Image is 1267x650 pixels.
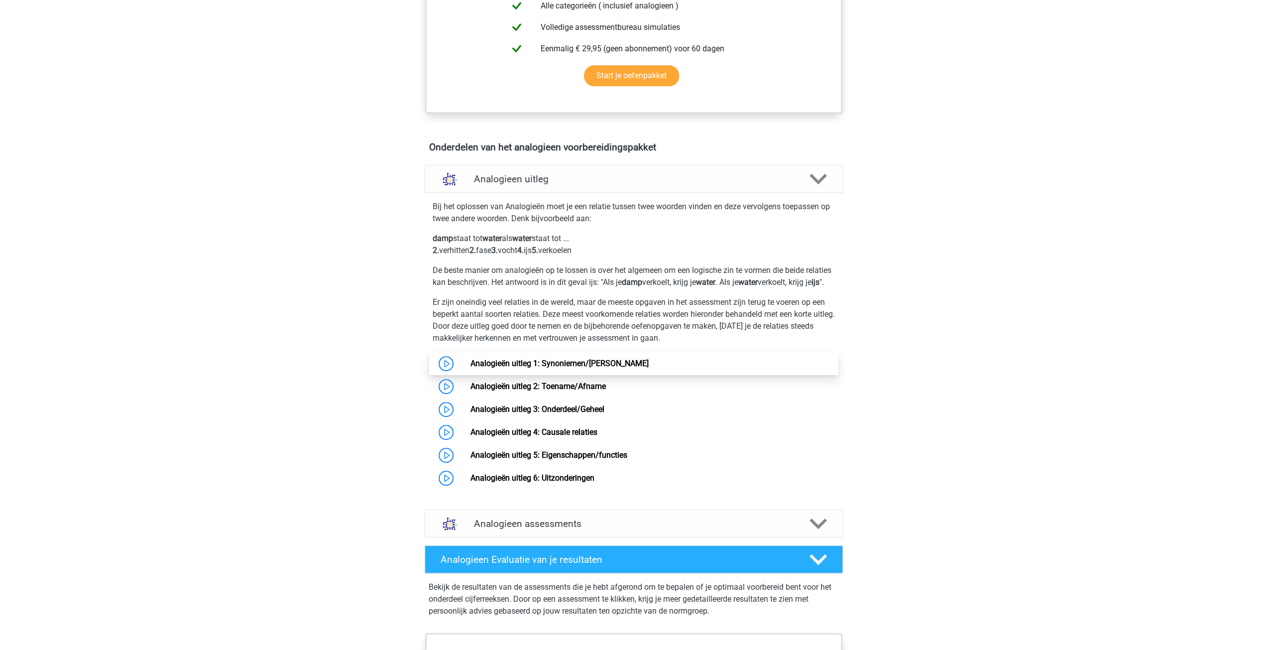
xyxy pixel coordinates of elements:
p: Bekijk de resultaten van de assessments die je hebt afgerond om te bepalen of je optimaal voorber... [429,581,839,617]
p: staat tot als staat tot ... verhitten fase vocht ijs verkoelen [433,233,835,257]
a: assessments Analogieen assessments [421,510,847,537]
b: water [512,234,532,243]
b: 5. [532,246,538,255]
a: Analogieën uitleg 4: Causale relaties [470,427,597,437]
a: Analogieen Evaluatie van je resultaten [421,545,847,573]
b: water [482,234,502,243]
b: 2. [469,246,476,255]
a: Analogieën uitleg 1: Synoniemen/[PERSON_NAME] [470,359,649,368]
a: Start je oefenpakket [584,65,679,86]
h4: Onderdelen van het analogieen voorbereidingspakket [429,141,838,153]
p: Bij het oplossen van Analogieën moet je een relatie tussen twee woorden vinden en deze vervolgens... [433,201,835,225]
b: water [696,277,715,287]
a: Analogieën uitleg 5: Eigenschappen/functies [470,450,627,460]
a: Analogieën uitleg 3: Onderdeel/Geheel [470,404,604,414]
b: ijs [811,277,819,287]
a: Analogieën uitleg 6: Uitzonderingen [470,473,594,483]
b: 3. [491,246,498,255]
p: De beste manier om analogieën op te lossen is over het algemeen om een logische zin te vormen die... [433,264,835,288]
p: Er zijn oneindig veel relaties in de wereld, maar de meeste opgaven in het assessment zijn terug ... [433,296,835,344]
b: water [738,277,758,287]
b: damp [622,277,642,287]
h4: Analogieen uitleg [474,173,794,185]
a: uitleg Analogieen uitleg [421,165,847,193]
b: damp [433,234,453,243]
img: analogieen uitleg [437,166,462,192]
h4: Analogieen assessments [474,518,794,529]
a: Analogieën uitleg 2: Toename/Afname [470,382,606,391]
b: 2. [433,246,439,255]
b: 4. [517,246,524,255]
h4: Analogieen Evaluatie van je resultaten [441,554,794,565]
img: analogieen assessments [437,511,462,536]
